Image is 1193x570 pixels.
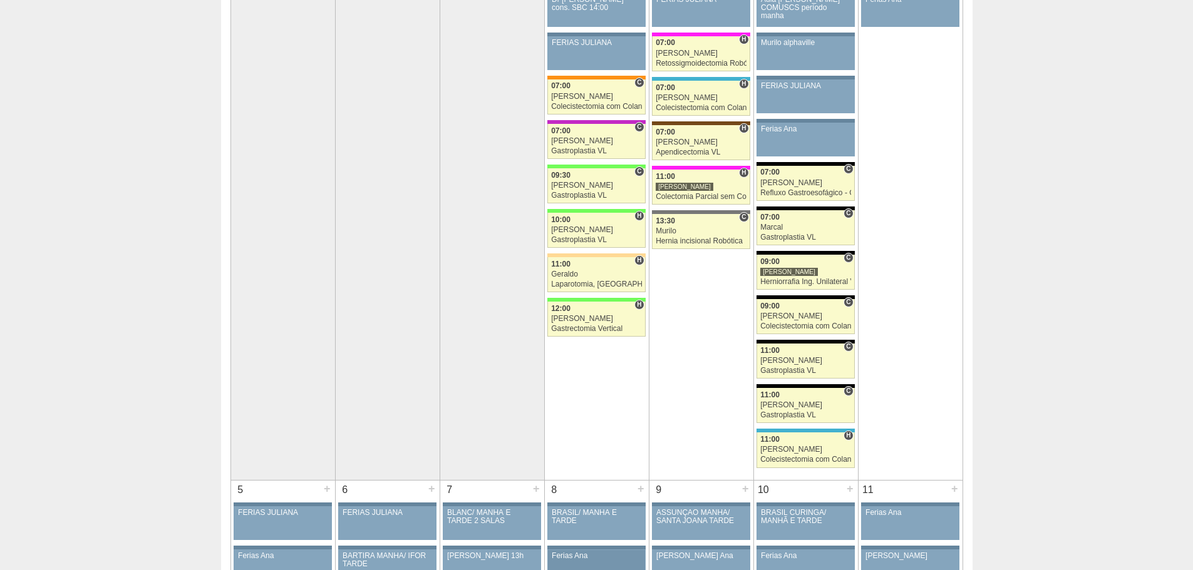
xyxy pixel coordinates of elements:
[447,509,537,525] div: BLANC/ MANHÃ E TARDE 2 SALAS
[652,210,750,214] div: Key: Santa Catarina
[547,209,645,213] div: Key: Brasil
[656,148,746,156] div: Apendicectomia VL
[861,546,959,549] div: Key: Aviso
[760,390,780,399] span: 11:00
[652,546,750,549] div: Key: Aviso
[844,342,853,352] span: Consultório
[547,79,645,115] a: C 07:00 [PERSON_NAME] Colecistectomia com Colangiografia VL
[656,138,746,146] div: [PERSON_NAME]
[551,191,642,200] div: Gastroplastia VL
[231,481,250,499] div: 5
[656,128,675,136] span: 07:00
[757,251,854,255] div: Key: Blanc
[656,94,746,102] div: [PERSON_NAME]
[757,76,854,79] div: Key: Aviso
[656,237,746,245] div: Hernia incisional Robótica
[547,506,645,540] a: BRASIL/ MANHÃ E TARDE
[652,36,750,71] a: H 07:00 [PERSON_NAME] Retossigmoidectomia Robótica
[547,120,645,124] div: Key: Maria Braido
[760,278,851,286] div: Herniorrafia Ing. Unilateral VL
[760,189,851,197] div: Refluxo Gastroesofágico - Cirurgia VL
[754,481,773,499] div: 10
[760,179,851,187] div: [PERSON_NAME]
[551,325,642,333] div: Gastrectomia Vertical
[739,34,748,44] span: Hospital
[234,506,331,540] a: FERIAS JULIANA
[861,506,959,540] a: Ferias Ana
[652,170,750,205] a: H 11:00 [PERSON_NAME] Colectomia Parcial sem Colostomia VL
[760,312,851,320] div: [PERSON_NAME]
[547,76,645,79] div: Key: São Luiz - SCS
[739,123,748,133] span: Hospital
[757,506,854,540] a: BRASIL CURINGA/ MANHÃ E TARDE
[760,401,851,409] div: [PERSON_NAME]
[338,502,436,506] div: Key: Aviso
[757,206,854,210] div: Key: Blanc
[757,299,854,334] a: C 09:00 [PERSON_NAME] Colecistectomia com Colangiografia VL
[652,121,750,125] div: Key: Santa Joana
[547,168,645,203] a: C 09:30 [PERSON_NAME] Gastroplastia VL
[761,552,850,560] div: Ferias Ana
[547,253,645,257] div: Key: Bartira
[552,39,641,47] div: FERIAS JULIANA
[760,445,851,454] div: [PERSON_NAME]
[757,384,854,388] div: Key: Blanc
[551,181,642,190] div: [PERSON_NAME]
[844,430,853,440] span: Hospital
[547,165,645,168] div: Key: Brasil
[757,255,854,290] a: C 09:00 [PERSON_NAME] Herniorrafia Ing. Unilateral VL
[949,481,960,497] div: +
[531,481,542,497] div: +
[757,432,854,467] a: H 11:00 [PERSON_NAME] Colecistectomia com Colangiografia VL
[652,33,750,36] div: Key: Pro Matre
[551,137,642,145] div: [PERSON_NAME]
[652,77,750,81] div: Key: Neomater
[443,546,540,549] div: Key: Aviso
[636,481,646,497] div: +
[656,172,675,181] span: 11:00
[861,502,959,506] div: Key: Aviso
[757,295,854,299] div: Key: Blanc
[652,502,750,506] div: Key: Aviso
[547,298,645,302] div: Key: Brasil
[757,340,854,344] div: Key: Blanc
[760,223,851,232] div: Marcal
[757,502,854,506] div: Key: Aviso
[551,280,642,288] div: Laparotomia, [GEOGRAPHIC_DATA], Drenagem, Bridas VL
[238,509,328,517] div: FERIAS JULIANA
[234,546,331,549] div: Key: Aviso
[757,119,854,123] div: Key: Aviso
[760,213,780,221] span: 07:00
[545,481,564,499] div: 8
[552,552,641,560] div: Ferias Ana
[552,509,641,525] div: BRASIL/ MANHÃ E TARDE
[760,257,780,266] span: 09:00
[656,38,675,47] span: 07:00
[760,302,780,310] span: 09:00
[757,429,854,432] div: Key: Neomater
[761,39,850,47] div: Murilo alphaville
[656,552,746,560] div: [PERSON_NAME] Ana
[865,509,955,517] div: Ferias Ana
[760,322,851,330] div: Colecistectomia com Colangiografia VL
[652,214,750,249] a: C 13:30 Murilo Hernia incisional Robótica
[761,82,850,90] div: FERIAS JULIANA
[634,166,644,176] span: Consultório
[447,552,537,560] div: [PERSON_NAME] 13h
[656,104,746,112] div: Colecistectomia com Colangiografia VL
[551,226,642,234] div: [PERSON_NAME]
[656,182,713,191] div: [PERSON_NAME]
[761,125,850,133] div: Ferias Ana
[234,502,331,506] div: Key: Aviso
[761,509,850,525] div: BRASIL CURINGA/ MANHÃ E TARDE
[844,208,853,218] span: Consultório
[760,233,851,242] div: Gastroplastia VL
[634,211,644,221] span: Hospital
[757,36,854,70] a: Murilo alphaville
[757,79,854,113] a: FERIAS JULIANA
[652,125,750,160] a: H 07:00 [PERSON_NAME] Apendicectomia VL
[551,126,571,135] span: 07:00
[551,215,571,224] span: 10:00
[551,315,642,323] div: [PERSON_NAME]
[656,59,746,68] div: Retossigmoidectomia Robótica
